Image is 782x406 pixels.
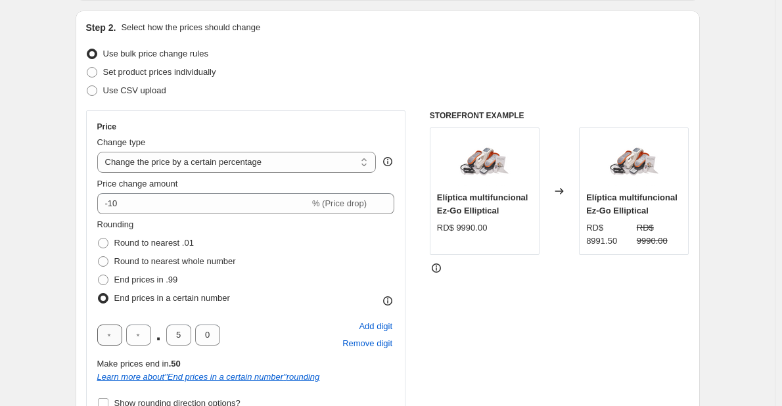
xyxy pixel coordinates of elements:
input: ﹡ [97,325,122,346]
span: End prices in .99 [114,275,178,284]
span: Round to nearest whole number [114,256,236,266]
div: RD$ 8991.50 [586,221,632,248]
input: ﹡ [195,325,220,346]
span: Price change amount [97,179,178,189]
span: Use bulk price change rules [103,49,208,58]
span: Elíptica multifuncional Ez-Go Elliptical [586,192,678,215]
span: Round to nearest .01 [114,238,194,248]
h6: STOREFRONT EXAMPLE [430,110,689,121]
h3: Price [97,122,116,132]
span: Elíptica multifuncional Ez-Go Elliptical [437,192,528,215]
div: RD$ 9990.00 [437,221,488,235]
span: Change type [97,137,146,147]
strike: RD$ 9990.00 [637,221,682,248]
img: Mesadetrabajo3_80x.png [608,135,660,187]
span: Remove digit [342,337,392,350]
button: Remove placeholder [340,335,394,352]
span: Use CSV upload [103,85,166,95]
input: ﹡ [166,325,191,346]
p: Select how the prices should change [121,21,260,34]
span: Add digit [359,320,392,333]
h2: Step 2. [86,21,116,34]
input: ﹡ [126,325,151,346]
b: .50 [169,359,181,369]
i: Learn more about " End prices in a certain number " rounding [97,372,320,382]
span: . [155,325,162,346]
div: help [381,155,394,168]
span: Rounding [97,219,134,229]
img: Mesadetrabajo3_80x.png [458,135,511,187]
span: End prices in a certain number [114,293,230,303]
button: Add placeholder [357,318,394,335]
span: Set product prices individually [103,67,216,77]
input: -15 [97,193,310,214]
span: % (Price drop) [312,198,367,208]
a: Learn more about"End prices in a certain number"rounding [97,372,320,382]
span: Make prices end in [97,359,181,369]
